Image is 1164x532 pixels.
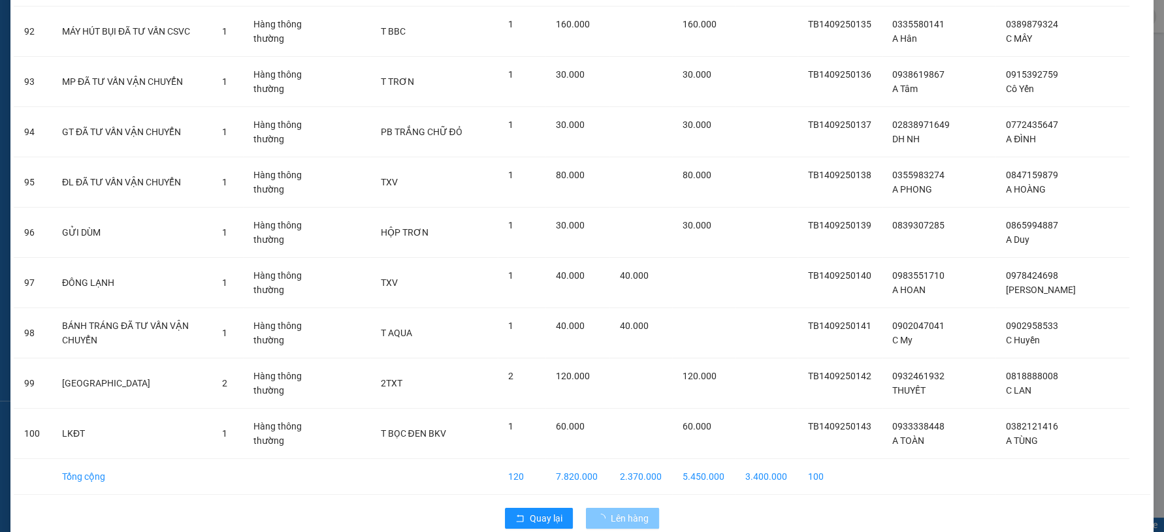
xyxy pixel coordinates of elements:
[508,19,513,29] span: 1
[609,459,672,495] td: 2.370.000
[222,127,227,137] span: 1
[556,371,590,381] span: 120.000
[222,328,227,338] span: 1
[381,378,402,388] span: 2TXT
[1006,234,1029,245] span: A Duy
[508,119,513,130] span: 1
[672,459,735,495] td: 5.450.000
[1006,170,1058,180] span: 0847159879
[14,7,52,57] td: 92
[243,7,319,57] td: Hàng thông thường
[596,514,611,523] span: loading
[892,385,926,396] span: THUYẾT
[498,459,545,495] td: 120
[892,270,945,281] span: 0983551710
[52,358,212,409] td: [GEOGRAPHIC_DATA]
[892,421,945,431] span: 0933338448
[508,421,513,431] span: 1
[808,69,871,80] span: TB1409250136
[1006,134,1036,144] span: A ĐÌNH
[381,227,428,238] span: HỘP TRƠN
[683,220,711,230] span: 30.000
[222,277,227,288] span: 1
[892,321,945,331] span: 0902047041
[14,57,52,107] td: 93
[808,170,871,180] span: TB1409250138
[892,285,926,295] span: A HOAN
[530,511,562,525] span: Quay lại
[381,76,414,87] span: T TRƠN
[808,19,871,29] span: TB1409250135
[222,227,227,238] span: 1
[1006,435,1038,446] span: A TÙNG
[1006,285,1076,295] span: [PERSON_NAME]
[381,26,406,37] span: T BBC
[52,258,212,308] td: ĐÔNG LẠNH
[508,170,513,180] span: 1
[14,208,52,258] td: 96
[892,371,945,381] span: 0932461932
[515,514,525,524] span: rollback
[1006,184,1046,195] span: A HOÀNG
[52,157,212,208] td: ĐL ĐÃ TƯ VẤN VẬN CHUYỂN
[508,321,513,331] span: 1
[508,69,513,80] span: 1
[381,328,412,338] span: T AQUA
[556,321,585,331] span: 40.000
[505,508,573,529] button: rollbackQuay lại
[14,308,52,358] td: 98
[1006,321,1058,331] span: 0902958533
[892,119,950,130] span: 02838971649
[611,511,649,525] span: Lên hàng
[222,428,227,439] span: 1
[808,321,871,331] span: TB1409250141
[222,378,227,388] span: 2
[1006,220,1058,230] span: 0865994887
[892,435,924,446] span: A TOÀN
[892,220,945,230] span: 0839307285
[222,26,227,37] span: 1
[222,76,227,87] span: 1
[556,421,585,431] span: 60.000
[683,19,717,29] span: 160.000
[892,33,917,44] span: A Hân
[243,308,319,358] td: Hàng thông thường
[683,119,711,130] span: 30.000
[52,459,212,495] td: Tổng cộng
[545,459,609,495] td: 7.820.000
[892,19,945,29] span: 0335580141
[243,107,319,157] td: Hàng thông thường
[14,409,52,459] td: 100
[808,119,871,130] span: TB1409250137
[52,409,212,459] td: LKĐT
[735,459,798,495] td: 3.400.000
[808,220,871,230] span: TB1409250139
[14,258,52,308] td: 97
[892,170,945,180] span: 0355983274
[683,371,717,381] span: 120.000
[892,69,945,80] span: 0938619867
[52,57,212,107] td: MP ĐÃ TƯ VẤN VẬN CHUYỂN
[683,421,711,431] span: 60.000
[556,69,585,80] span: 30.000
[243,157,319,208] td: Hàng thông thường
[1006,270,1058,281] span: 0978424698
[52,107,212,157] td: GT ĐÃ TƯ VẤN VẬN CHUYỂN
[892,134,920,144] span: DH NH
[808,371,871,381] span: TB1409250142
[1006,421,1058,431] span: 0382121416
[892,335,913,345] span: C My
[243,409,319,459] td: Hàng thông thường
[1006,371,1058,381] span: 0818888008
[808,270,871,281] span: TB1409250140
[556,170,585,180] span: 80.000
[508,371,513,381] span: 2
[243,57,319,107] td: Hàng thông thường
[556,119,585,130] span: 30.000
[243,258,319,308] td: Hàng thông thường
[892,184,932,195] span: A PHONG
[620,321,649,331] span: 40.000
[1006,19,1058,29] span: 0389879324
[1006,84,1034,94] span: Cô Yến
[808,421,871,431] span: TB1409250143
